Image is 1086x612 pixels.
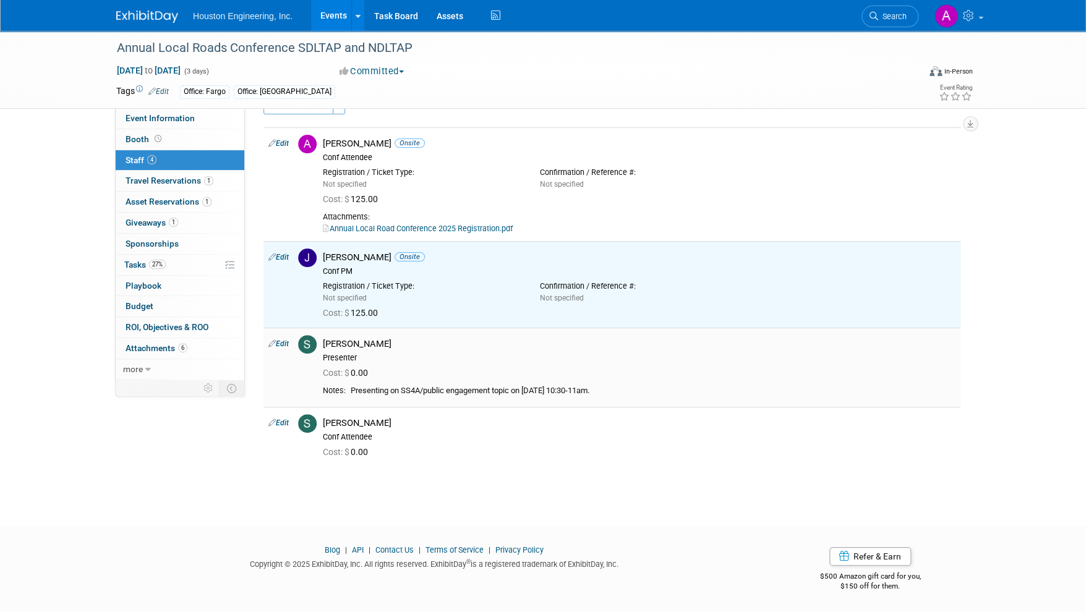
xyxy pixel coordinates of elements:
[829,547,911,566] a: Refer & Earn
[234,85,335,98] div: Office: [GEOGRAPHIC_DATA]
[323,224,513,233] a: Annual Local Road Conference 2025 Registration.pdf
[126,134,164,144] span: Booth
[202,197,212,206] span: 1
[540,180,584,189] span: Not specified
[183,67,209,75] span: (3 days)
[771,581,970,592] div: $150 off for them.
[149,260,166,269] span: 27%
[116,556,752,570] div: Copyright © 2025 ExhibitDay, Inc. All rights reserved. ExhibitDay is a registered trademark of Ex...
[495,545,544,555] a: Privacy Policy
[323,353,956,363] div: Presenter
[116,296,244,317] a: Budget
[113,37,900,59] div: Annual Local Roads Conference SDLTAP and NDLTAP
[323,447,351,457] span: Cost: $
[466,558,471,565] sup: ®
[298,414,317,433] img: S.jpg
[323,432,956,442] div: Conf Attendee
[416,545,424,555] span: |
[323,308,383,318] span: 125.00
[116,108,244,129] a: Event Information
[351,386,956,396] div: Presenting on SS4A/public engagement topic on [DATE] 10:30-11am.
[323,368,351,378] span: Cost: $
[323,338,956,350] div: [PERSON_NAME]
[126,176,213,185] span: Travel Reservations
[395,252,425,261] span: Onsite
[116,213,244,233] a: Giveaways1
[193,11,293,21] span: Houston Engineering, Inc.
[116,65,181,76] span: [DATE] [DATE]
[540,281,738,291] div: Confirmation / Reference #:
[323,153,956,163] div: Conf Attendee
[944,67,973,76] div: In-Person
[425,545,484,555] a: Terms of Service
[152,134,164,143] span: Booth not reserved yet
[169,218,178,227] span: 1
[325,545,340,555] a: Blog
[268,339,289,348] a: Edit
[126,343,187,353] span: Attachments
[395,138,425,148] span: Onsite
[298,335,317,354] img: S.jpg
[323,194,383,204] span: 125.00
[878,12,907,21] span: Search
[126,155,156,165] span: Staff
[116,129,244,150] a: Booth
[123,364,143,374] span: more
[126,197,212,206] span: Asset Reservations
[934,4,958,28] img: Ali Ringheimer
[323,386,346,396] div: Notes:
[116,338,244,359] a: Attachments6
[116,276,244,296] a: Playbook
[323,180,367,189] span: Not specified
[116,171,244,191] a: Travel Reservations1
[771,563,970,592] div: $500 Amazon gift card for you,
[126,301,153,311] span: Budget
[116,150,244,171] a: Staff4
[323,168,521,177] div: Registration / Ticket Type:
[335,65,409,78] button: Committed
[323,294,367,302] span: Not specified
[540,168,738,177] div: Confirmation / Reference #:
[204,176,213,185] span: 1
[126,281,161,291] span: Playbook
[180,85,229,98] div: Office: Fargo
[268,419,289,427] a: Edit
[116,192,244,212] a: Asset Reservations1
[485,545,494,555] span: |
[930,66,942,76] img: Format-Inperson.png
[298,249,317,267] img: J.jpg
[352,545,364,555] a: API
[540,294,584,302] span: Not specified
[323,194,351,204] span: Cost: $
[862,6,918,27] a: Search
[298,135,317,153] img: A.jpg
[178,343,187,352] span: 6
[124,260,166,270] span: Tasks
[323,212,956,222] div: Attachments:
[116,11,178,23] img: ExhibitDay
[147,155,156,164] span: 4
[126,239,179,249] span: Sponsorships
[116,85,169,99] td: Tags
[342,545,350,555] span: |
[126,322,208,332] span: ROI, Objectives & ROO
[116,234,244,254] a: Sponsorships
[268,139,289,148] a: Edit
[126,218,178,227] span: Giveaways
[268,253,289,261] a: Edit
[366,545,374,555] span: |
[845,64,973,83] div: Event Format
[939,85,972,91] div: Event Rating
[220,380,245,396] td: Toggle Event Tabs
[323,447,373,457] span: 0.00
[375,545,414,555] a: Contact Us
[126,113,195,123] span: Event Information
[148,87,169,96] a: Edit
[143,66,155,75] span: to
[323,266,956,276] div: Conf PM
[116,317,244,338] a: ROI, Objectives & ROO
[198,380,220,396] td: Personalize Event Tab Strip
[323,281,521,291] div: Registration / Ticket Type:
[323,138,956,150] div: [PERSON_NAME]
[323,368,373,378] span: 0.00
